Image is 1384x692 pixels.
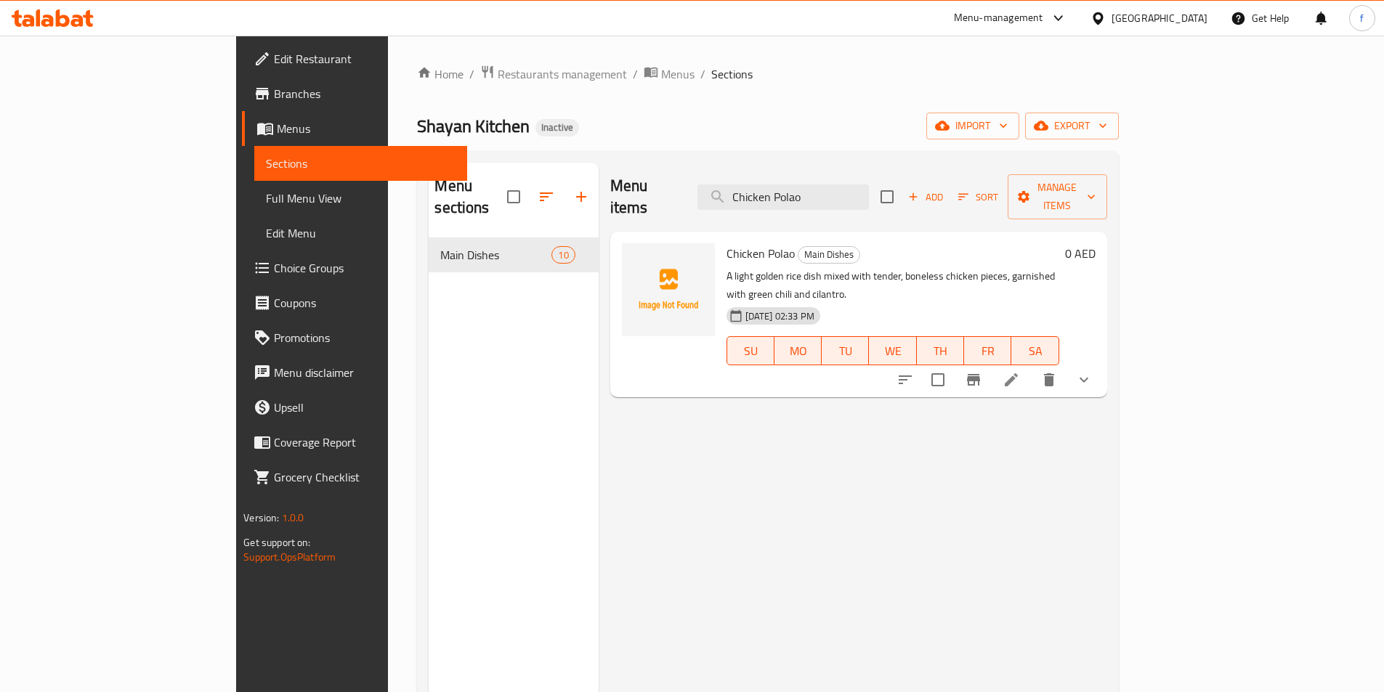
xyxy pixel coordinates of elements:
a: Support.OpsPlatform [243,548,336,566]
span: [DATE] 02:33 PM [740,309,820,323]
button: WE [869,336,916,365]
span: TU [827,341,863,362]
span: Promotions [274,329,456,346]
span: Main Dishes [440,246,551,264]
button: sort-choices [888,362,923,397]
a: Restaurants management [480,65,627,84]
span: Grocery Checklist [274,468,456,486]
span: Restaurants management [498,65,627,83]
span: Chicken Polao [727,243,795,264]
span: Upsell [274,399,456,416]
button: TH [917,336,964,365]
a: Edit menu item [1003,371,1020,388]
h6: 0 AED [1065,243,1096,264]
span: Manage items [1019,179,1095,215]
li: / [469,65,474,83]
span: Coupons [274,294,456,312]
a: Edit Menu [254,216,467,251]
span: Menu disclaimer [274,364,456,381]
span: FR [970,341,1005,362]
span: Get support on: [243,533,310,552]
span: Branches [274,85,456,102]
span: Sections [266,155,456,172]
div: Main Dishes [798,246,860,264]
span: Select section [872,182,902,212]
span: Sort [958,189,998,205]
input: search [697,184,869,210]
img: Chicken Polao [622,243,715,336]
span: Menus [661,65,695,83]
span: Menus [277,120,456,137]
span: Select all sections [498,182,529,212]
a: Choice Groups [242,251,467,285]
span: Version: [243,508,279,527]
button: Sort [955,186,1002,208]
span: Sort sections [529,179,564,214]
a: Edit Restaurant [242,41,467,76]
div: Menu-management [954,9,1043,27]
button: Add section [564,179,599,214]
span: Select to update [923,365,953,395]
div: items [551,246,575,264]
button: FR [964,336,1011,365]
a: Coupons [242,285,467,320]
span: Edit Restaurant [274,50,456,68]
button: export [1025,113,1119,139]
span: Main Dishes [798,246,859,263]
p: A light golden rice dish mixed with tender, boneless chicken pieces, garnished with green chili a... [727,267,1059,304]
button: Manage items [1008,174,1106,219]
a: Full Menu View [254,181,467,216]
button: Add [902,186,949,208]
span: MO [780,341,816,362]
nav: Menu sections [429,232,598,278]
span: Coverage Report [274,433,456,451]
nav: breadcrumb [417,65,1118,84]
span: WE [875,341,910,362]
button: TU [822,336,869,365]
div: Main Dishes10 [429,237,598,272]
a: Branches [242,76,467,111]
a: Sections [254,146,467,181]
li: / [633,65,638,83]
h2: Menu items [610,175,681,219]
a: Upsell [242,390,467,425]
span: export [1037,117,1107,135]
div: Inactive [535,119,579,137]
span: SA [1017,341,1053,362]
button: SU [727,336,774,365]
svg: Show Choices [1075,371,1093,388]
a: Coverage Report [242,425,467,460]
button: Branch-specific-item [956,362,991,397]
a: Promotions [242,320,467,355]
span: Add [906,189,945,205]
a: Menus [644,65,695,84]
span: import [938,117,1008,135]
button: SA [1011,336,1059,365]
span: Inactive [535,121,579,134]
button: MO [774,336,822,365]
span: Sort items [949,186,1008,208]
span: f [1360,10,1364,26]
button: import [926,113,1019,139]
span: Shayan Kitchen [417,110,530,142]
span: Full Menu View [266,190,456,207]
span: 10 [552,248,574,262]
span: Sections [711,65,753,83]
button: show more [1067,362,1101,397]
a: Menu disclaimer [242,355,467,390]
span: SU [733,341,769,362]
span: 1.0.0 [282,508,304,527]
span: Add item [902,186,949,208]
li: / [700,65,705,83]
a: Grocery Checklist [242,460,467,494]
button: delete [1032,362,1067,397]
div: [GEOGRAPHIC_DATA] [1112,10,1207,26]
span: Edit Menu [266,224,456,242]
span: TH [923,341,958,362]
h2: Menu sections [434,175,506,219]
span: Choice Groups [274,259,456,277]
a: Menus [242,111,467,146]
